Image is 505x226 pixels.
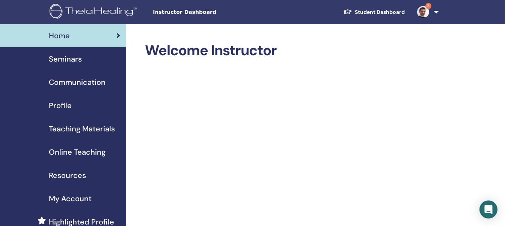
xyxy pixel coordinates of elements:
[49,77,106,88] span: Communication
[425,3,431,9] span: 2
[417,6,429,18] img: default.jpg
[49,123,115,134] span: Teaching Materials
[50,4,139,21] img: logo.png
[145,42,437,59] h2: Welcome Instructor
[49,146,106,158] span: Online Teaching
[343,9,352,15] img: graduation-cap-white.svg
[49,170,86,181] span: Resources
[479,200,497,218] div: Open Intercom Messenger
[337,5,411,19] a: Student Dashboard
[49,53,82,65] span: Seminars
[49,30,70,41] span: Home
[153,8,265,16] span: Instructor Dashboard
[49,100,72,111] span: Profile
[49,193,92,204] span: My Account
